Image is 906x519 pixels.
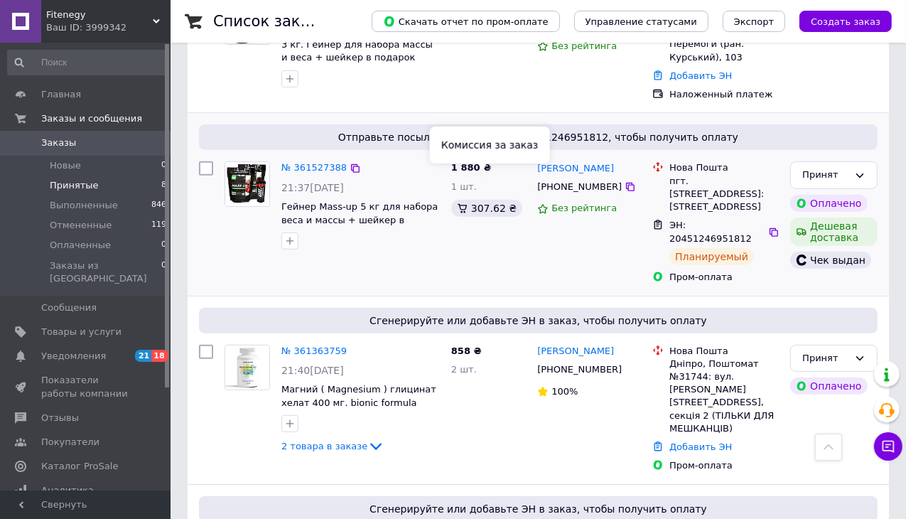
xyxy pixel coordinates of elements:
span: 2 товара в заказе [281,441,367,451]
span: Принятые [50,179,99,192]
button: Создать заказ [799,11,892,32]
span: 21:40[DATE] [281,365,344,376]
a: Фото товару [225,345,270,390]
div: пгт. [STREET_ADDRESS]: [STREET_ADDRESS] [669,175,779,214]
img: Фото товару [225,162,269,206]
span: Сгенерируйте или добавьте ЭН в заказ, чтобы получить оплату [205,502,872,516]
span: 18 [151,350,168,362]
span: Оплаченные [50,239,111,252]
div: Оплачено [790,378,867,395]
span: Покупатели [41,436,99,449]
span: Без рейтинга [551,203,617,213]
span: Отмененные [50,219,112,232]
span: Главная [41,88,81,101]
span: Управление статусами [586,16,697,27]
span: Каталог ProSale [41,460,118,473]
a: Создать заказ [785,16,892,26]
button: Экспорт [723,11,785,32]
span: 21:37[DATE] [281,182,344,193]
a: 2 товара в заказе [281,441,384,451]
span: 1 880 ₴ [451,162,491,173]
a: Гейнер Mass-up 5 кг для набора веса и массы + шейкер в подарок [GEOGRAPHIC_DATA] [281,201,438,238]
span: 846 [151,199,166,212]
span: Экспорт [734,16,774,27]
a: 3 кг. Гейнер для набора массы и веса + шейкер в подарок [GEOGRAPHIC_DATA] Банан [281,39,433,76]
div: Оплачено [790,195,867,212]
a: Добавить ЭН [669,70,732,81]
span: 119 [151,219,166,232]
span: Сообщения [41,301,97,314]
span: Скачать отчет по пром-оплате [383,15,549,28]
span: Отправьте посылку по номеру ЭН 20451246951812, чтобы получить оплату [205,130,872,144]
span: Fitenegy [46,9,153,21]
button: Скачать отчет по пром-оплате [372,11,560,32]
span: 858 ₴ [451,346,482,356]
div: Нова Пошта [669,161,779,174]
span: 100% [551,386,578,397]
div: [PHONE_NUMBER] [534,178,625,196]
button: Управление статусами [574,11,708,32]
div: Пром-оплата [669,459,779,472]
span: Отзывы [41,412,79,424]
span: Аналитика [41,484,94,497]
div: Принят [802,351,848,366]
input: Поиск [7,50,168,75]
h1: Список заказов [213,13,335,30]
span: Показатели работы компании [41,374,131,400]
button: Чат с покупателем [874,432,902,461]
a: Добавить ЭН [669,442,732,452]
span: Заказы из [GEOGRAPHIC_DATA] [50,259,161,285]
span: 21 [135,350,151,362]
span: Уведомления [41,350,106,363]
div: [PHONE_NUMBER] [534,360,625,379]
span: Без рейтинга [551,41,617,51]
span: 2 шт. [451,364,477,375]
span: Заказы и сообщения [41,112,142,125]
div: Ваш ID: 3999342 [46,21,171,34]
span: 0 [161,239,166,252]
a: № 361527388 [281,162,347,173]
div: Нова Пошта [669,345,779,358]
span: Создать заказ [811,16,880,27]
span: Новые [50,159,81,172]
span: Сгенерируйте или добавьте ЭН в заказ, чтобы получить оплату [205,314,872,328]
a: [PERSON_NAME] [537,345,614,358]
div: Наложенный платеж [669,88,779,101]
span: Товары и услуги [41,326,122,338]
div: Дешевая доставка [790,218,878,246]
span: 0 [161,159,166,172]
a: Магний ( Magnesium ) глицинат хелат 400 мг. bionic formula [281,384,436,408]
span: ЭН: 20451246951812 [669,220,752,244]
span: 1 шт. [451,181,477,192]
div: 307.62 ₴ [451,200,522,217]
div: Комиссия за заказ [430,127,550,164]
img: Фото товару [225,346,269,390]
a: [PERSON_NAME] [537,162,614,176]
div: Принят [802,168,848,183]
span: Выполненные [50,199,118,212]
span: 0 [161,259,166,285]
div: Пром-оплата [669,271,779,284]
span: 8 [161,179,166,192]
a: Фото товару [225,161,270,207]
div: Дніпро, Поштомат №31744: вул. [PERSON_NAME][STREET_ADDRESS], секція 2 (ТІЛЬКИ ДЛЯ МЕШКАНЦІВ) [669,358,779,435]
div: Чек выдан [790,252,871,269]
div: Планируемый [669,248,754,265]
span: Заказы [41,137,76,149]
a: № 361363759 [281,346,347,356]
